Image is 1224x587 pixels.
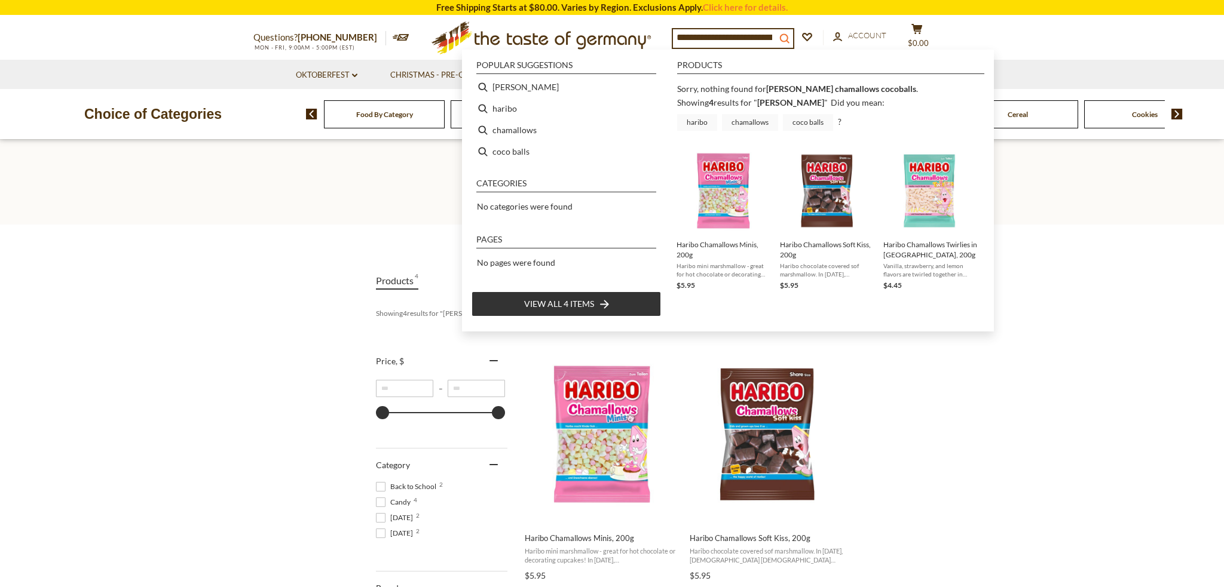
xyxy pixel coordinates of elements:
div: Showing results for " " [376,303,666,324]
li: haribo [472,98,661,119]
img: next arrow [1171,109,1183,119]
a: Food By Category [356,110,413,119]
span: $5.95 [690,570,711,580]
a: Haribo Chamallows Soft Kiss, 200g [688,345,846,585]
li: Haribo Chamallows Minis, 200g [672,143,775,296]
a: Account [833,29,886,42]
b: [PERSON_NAME] chamallows cocoballs [766,84,916,94]
span: 2 [416,528,420,534]
span: , $ [396,356,404,366]
span: Showing results for " " [677,97,828,107]
li: Products [677,61,984,74]
img: Haribo Chamallows Minis [680,147,767,234]
span: Haribo Chamallows Soft Kiss, 200g [690,533,844,543]
span: No categories were found [477,201,573,211]
span: Price [376,356,404,366]
input: Minimum value [376,380,433,397]
span: [DATE] [376,528,417,539]
h1: Search results [37,174,1187,201]
span: Candy [376,497,414,508]
span: [DATE] [376,512,417,523]
img: Haribo Chamallows Minis [523,355,681,514]
a: View Products Tab [376,272,418,290]
li: Categories [476,179,656,192]
span: Haribo Chamallows Soft Kiss, 200g [780,239,874,260]
a: Oktoberfest [296,69,357,82]
span: Account [848,30,886,40]
a: chamallows [722,114,778,131]
span: Haribo mini marshmallow - great for hot chocolate or decorating cupcakes! In [DATE], [DEMOGRAPHIC... [677,262,770,278]
img: Haribo Chamallows Twirlies [887,147,974,234]
span: Haribo mini marshmallow - great for hot chocolate or decorating cupcakes! In [DATE], [DEMOGRAPHIC... [525,546,680,565]
a: [PHONE_NUMBER] [298,32,377,42]
span: MON - FRI, 9:00AM - 5:00PM (EST) [253,44,355,51]
span: 4 [414,497,417,503]
span: No pages were found [477,257,555,268]
a: [PERSON_NAME] [757,97,824,107]
span: $5.95 [780,281,798,290]
span: Haribo chocolate covered sof marshmallow. In [DATE], [DEMOGRAPHIC_DATA] [DEMOGRAPHIC_DATA] candy ... [780,262,874,278]
li: Haribo Chamallows Soft Kiss, 200g [775,143,879,296]
span: View all 4 items [524,297,594,311]
div: Instant Search Results [462,50,994,332]
a: Haribo Chamallows Soft KissHaribo Chamallows Soft Kiss, 200gHaribo chocolate covered sof marshmal... [780,147,874,291]
button: $0.00 [899,23,935,53]
span: $4.45 [883,281,902,290]
li: Pages [476,235,656,248]
a: Christmas - PRE-ORDER [390,69,492,82]
a: Haribo Chamallows TwirliesHaribo Chamallows Twirlies in [GEOGRAPHIC_DATA], 200gVanilla, strawberr... [883,147,977,291]
span: Back to School [376,481,440,492]
a: coco balls [783,114,833,131]
img: Haribo Chamallows Soft Kiss [688,355,846,514]
span: Sorry, nothing found for . [677,84,918,94]
span: Haribo Chamallows Twirlies in [GEOGRAPHIC_DATA], 200g [883,239,977,260]
input: Maximum value [448,380,505,397]
li: coco balls [472,141,661,162]
span: $0.00 [908,38,929,48]
b: 4 [709,97,714,107]
a: haribo [677,114,717,131]
span: 2 [439,481,443,487]
span: – [433,384,448,393]
li: Popular suggestions [476,61,656,74]
span: Haribo Chamallows Minis, 200g [677,239,770,260]
p: Questions? [253,30,386,45]
span: $5.95 [677,281,695,290]
li: chamallows [472,119,661,141]
a: Haribo Chamallows MinisHaribo Chamallows Minis, 200gHaribo mini marshmallow - great for hot choco... [677,147,770,291]
li: Haribo Chamallows Twirlies in Bag, 200g [879,143,982,296]
img: previous arrow [306,109,317,119]
a: Cereal [1008,110,1028,119]
span: 2 [416,512,420,518]
li: haribo chamallows [472,76,661,98]
span: Category [376,460,410,470]
img: Haribo Chamallows Soft Kiss [784,147,870,234]
span: Haribo chocolate covered sof marshmallow. In [DATE], [DEMOGRAPHIC_DATA] [DEMOGRAPHIC_DATA] candy ... [690,546,844,565]
li: View all 4 items [472,291,661,316]
div: Did you mean: ? [677,97,885,127]
b: 4 [403,309,407,318]
a: Cookies [1132,110,1158,119]
span: 4 [415,272,418,288]
span: Vanilla, strawberry, and lemon flavors are twirled together in these soft marshmallow gummy candi... [883,262,977,278]
a: Click here for details. [703,2,788,13]
span: $5.95 [525,570,546,580]
a: Haribo Chamallows Minis, 200g [523,345,681,585]
span: Haribo Chamallows Minis, 200g [525,533,680,543]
